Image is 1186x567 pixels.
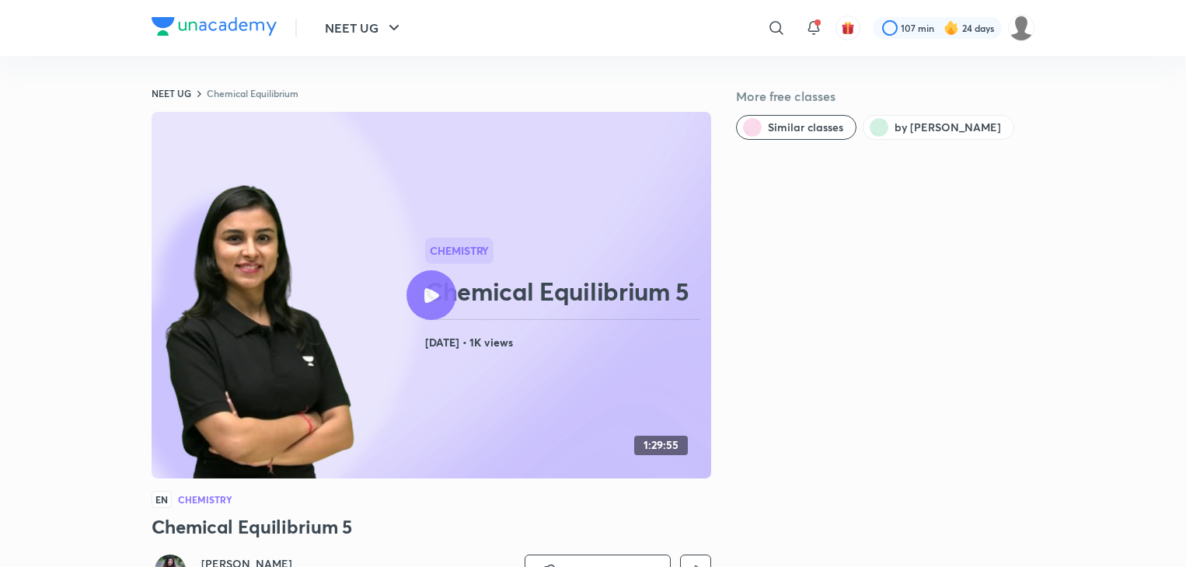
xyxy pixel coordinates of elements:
h3: Chemical Equilibrium 5 [152,514,711,539]
img: streak [944,20,959,36]
span: Similar classes [768,120,843,135]
a: Chemical Equilibrium [207,87,298,99]
h2: Chemical Equilibrium 5 [425,276,705,307]
img: Tanya Kumari [1008,15,1034,41]
img: Company Logo [152,17,277,36]
img: avatar [841,21,855,35]
button: by Anushka Choudhary [863,115,1014,140]
a: NEET UG [152,87,191,99]
span: by Anushka Choudhary [895,120,1001,135]
span: EN [152,491,172,508]
h4: [DATE] • 1K views [425,332,705,353]
h4: 1:29:55 [644,439,678,452]
h4: Chemistry [178,495,232,504]
button: Similar classes [736,115,856,140]
a: Company Logo [152,17,277,40]
h5: More free classes [736,87,1034,106]
button: NEET UG [316,12,413,43]
button: avatar [835,16,860,40]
